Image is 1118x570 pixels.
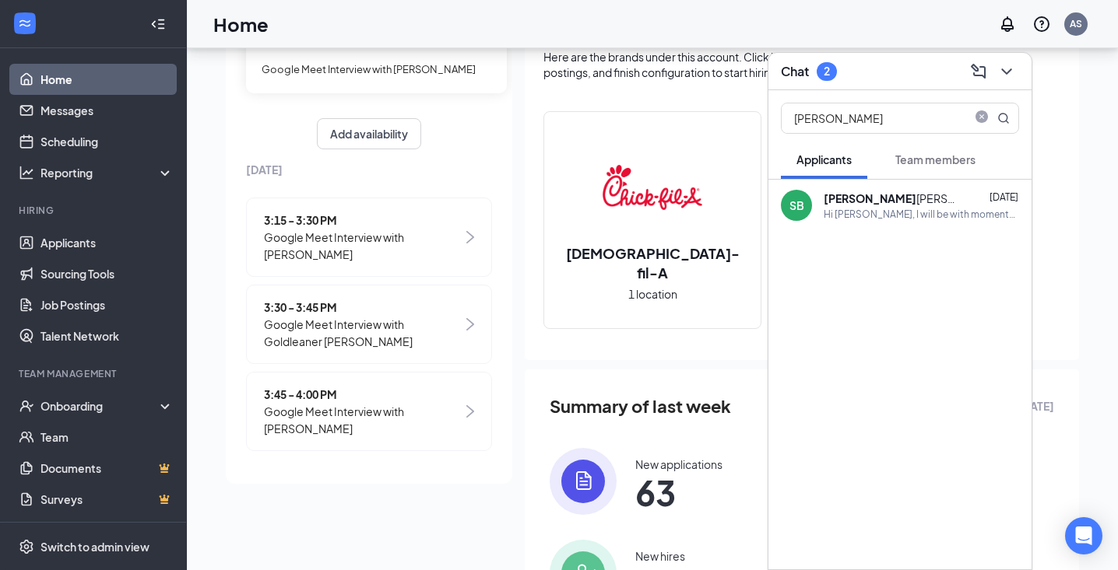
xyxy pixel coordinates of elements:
[824,208,1019,221] div: Hi [PERSON_NAME], I will be with momentarily. Thank you for being early to your interview. - [GEO...
[824,65,830,78] div: 2
[969,62,988,81] svg: ComposeMessage
[40,126,174,157] a: Scheduling
[19,539,34,554] svg: Settings
[603,138,702,237] img: Chick-fil-A
[40,227,174,258] a: Applicants
[635,478,722,506] span: 63
[40,165,174,180] div: Reporting
[264,316,462,350] span: Google Meet Interview with Goldleaner [PERSON_NAME]
[789,198,804,213] div: SB
[150,16,166,32] svg: Collapse
[40,421,174,453] a: Team
[264,299,462,316] span: 3:30 - 3:45 PM
[1065,517,1102,554] div: Open Intercom Messenger
[40,453,174,484] a: DocumentsCrown
[264,229,462,263] span: Google Meet Interview with [PERSON_NAME]
[550,393,731,420] span: Summary of last week
[40,484,174,515] a: SurveysCrown
[1032,15,1051,33] svg: QuestionInfo
[544,243,761,282] h2: [DEMOGRAPHIC_DATA]-fil-A
[796,152,852,166] span: Applicants
[990,191,1018,203] span: [DATE]
[997,62,1016,81] svg: ChevronDown
[262,63,476,75] span: Google Meet Interview with [PERSON_NAME]
[972,110,991,123] span: close-circle
[17,16,33,31] svg: WorkstreamLogo
[19,204,171,217] div: Hiring
[543,49,1060,80] div: Here are the brands under this account. Click into a brand to see your locations, managers, job p...
[635,456,722,472] div: New applications
[994,59,1019,84] button: ChevronDown
[40,95,174,126] a: Messages
[635,548,685,564] div: New hires
[40,258,174,289] a: Sourcing Tools
[782,103,966,133] input: Search applicant
[781,63,809,80] h3: Chat
[40,64,174,95] a: Home
[264,212,462,229] span: 3:15 - 3:30 PM
[628,285,677,302] span: 1 location
[40,320,174,351] a: Talent Network
[19,367,171,380] div: Team Management
[264,386,462,403] span: 3:45 - 4:00 PM
[966,59,991,84] button: ComposeMessage
[317,118,421,149] button: Add availability
[19,398,34,414] svg: UserCheck
[264,403,462,437] span: Google Meet Interview with [PERSON_NAME]
[972,110,991,126] span: close-circle
[824,191,916,205] b: [PERSON_NAME]
[550,448,617,515] img: icon
[246,161,492,178] span: [DATE]
[213,11,269,37] h1: Home
[40,539,149,554] div: Switch to admin view
[40,398,160,414] div: Onboarding
[40,289,174,320] a: Job Postings
[895,152,976,166] span: Team members
[19,165,34,180] svg: Analysis
[997,112,1010,124] svg: MagnifyingGlass
[824,191,964,206] div: [PERSON_NAME]
[1070,17,1082,30] div: AS
[998,15,1017,33] svg: Notifications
